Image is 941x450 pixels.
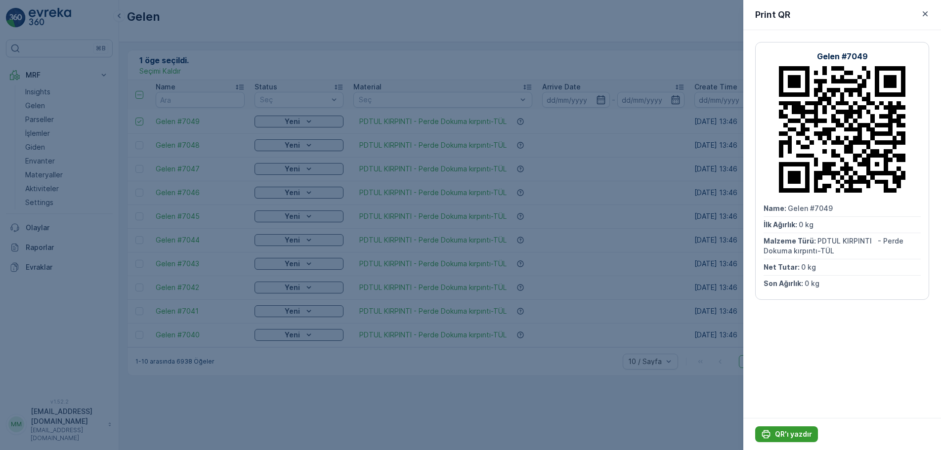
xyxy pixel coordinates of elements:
span: Malzeme Türü : [764,237,817,245]
p: Print QR [755,8,790,22]
span: 0 kg [801,263,816,271]
span: PDTUL KIRPINTI - Perde Dokuma kırpıntı-TÜL [764,237,905,255]
span: 0 kg [805,279,819,287]
span: İlk Ağırlık : [764,220,799,229]
p: QR'ı yazdır [775,429,812,439]
span: Gelen #7049 [788,204,833,212]
span: Name : [764,204,788,212]
p: Gelen #7049 [817,50,868,62]
button: QR'ı yazdır [755,426,818,442]
span: Son Ağırlık : [764,279,805,287]
span: 0 kg [799,220,813,229]
span: Net Tutar : [764,263,801,271]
